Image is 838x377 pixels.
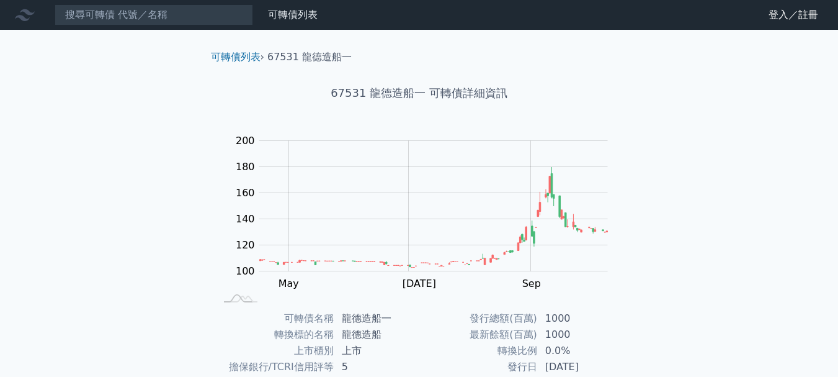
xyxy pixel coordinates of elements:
[216,343,334,359] td: 上市櫃別
[279,278,299,289] tspan: May
[236,213,255,225] tspan: 140
[538,343,623,359] td: 0.0%
[334,359,419,375] td: 5
[538,359,623,375] td: [DATE]
[419,327,538,343] td: 最新餘額(百萬)
[236,239,255,251] tspan: 120
[230,135,626,289] g: Chart
[268,9,318,20] a: 可轉債列表
[216,359,334,375] td: 擔保銀行/TCRI信用評等
[759,5,828,25] a: 登入／註冊
[236,187,255,199] tspan: 160
[538,327,623,343] td: 1000
[334,311,419,327] td: 龍德造船一
[211,50,264,65] li: ›
[236,135,255,147] tspan: 200
[522,278,541,289] tspan: Sep
[236,161,255,173] tspan: 180
[419,311,538,327] td: 發行總額(百萬)
[267,50,352,65] li: 67531 龍德造船一
[211,51,261,63] a: 可轉債列表
[538,311,623,327] td: 1000
[334,327,419,343] td: 龍德造船
[419,359,538,375] td: 發行日
[419,343,538,359] td: 轉換比例
[216,327,334,343] td: 轉換標的名稱
[403,278,436,289] tspan: [DATE]
[201,84,638,102] h1: 67531 龍德造船一 可轉債詳細資訊
[334,343,419,359] td: 上市
[55,4,253,25] input: 搜尋可轉債 代號／名稱
[236,265,255,277] tspan: 100
[216,311,334,327] td: 可轉債名稱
